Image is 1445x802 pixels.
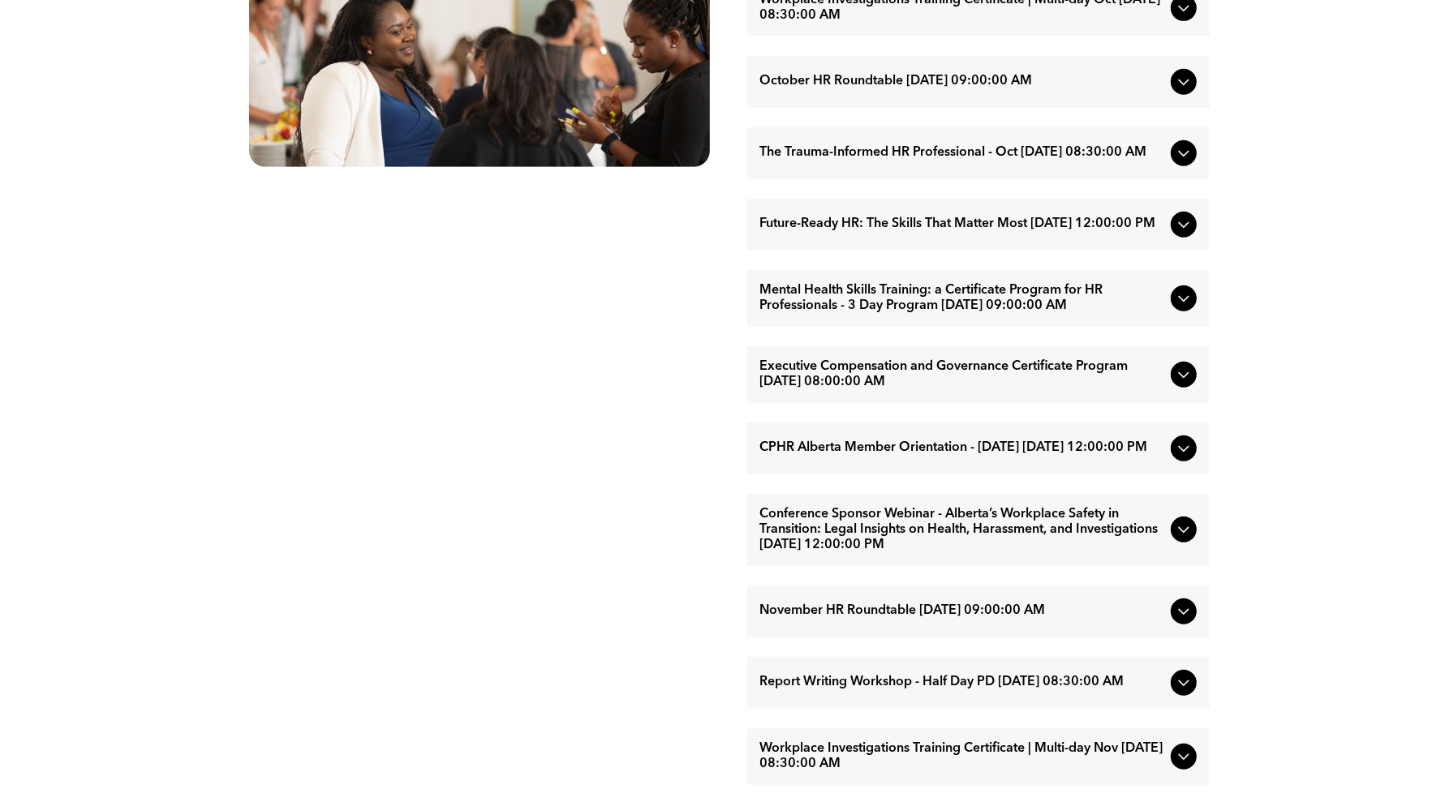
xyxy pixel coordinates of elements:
span: October HR Roundtable [DATE] 09:00:00 AM [760,74,1164,89]
span: Workplace Investigations Training Certificate | Multi-day Nov [DATE] 08:30:00 AM [760,741,1164,772]
span: Executive Compensation and Governance Certificate Program [DATE] 08:00:00 AM [760,359,1164,390]
span: Conference Sponsor Webinar - Alberta’s Workplace Safety in Transition: Legal Insights on Health, ... [760,507,1164,553]
span: The Trauma-Informed HR Professional - Oct [DATE] 08:30:00 AM [760,145,1164,161]
span: November HR Roundtable [DATE] 09:00:00 AM [760,603,1164,619]
span: Report Writing Workshop - Half Day PD [DATE] 08:30:00 AM [760,675,1164,690]
span: Future-Ready HR: The Skills That Matter Most [DATE] 12:00:00 PM [760,217,1164,232]
span: CPHR Alberta Member Orientation - [DATE] [DATE] 12:00:00 PM [760,440,1164,456]
span: Mental Health Skills Training: a Certificate Program for HR Professionals - 3 Day Program [DATE] ... [760,283,1164,314]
